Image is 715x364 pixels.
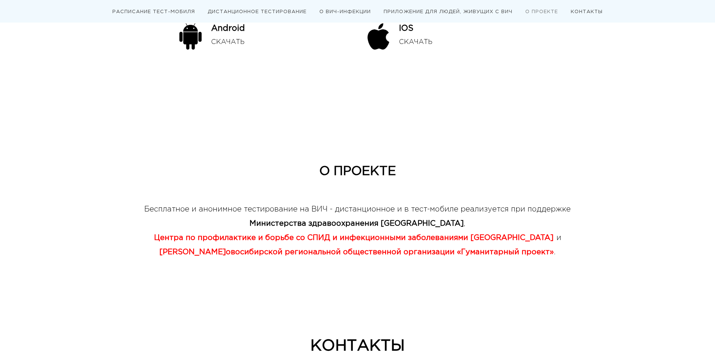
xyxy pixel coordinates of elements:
a: ПРИЛОЖЕНИЕ ДЛЯ ЛЮДЕЙ, ЖИВУЩИХ С ВИЧ [384,10,512,14]
a: РАСПИСАНИЕ ТЕСТ-МОБИЛЯ [112,10,195,14]
a: IOS [399,25,413,32]
span: О ПРОЕКТЕ [319,166,396,177]
strong: Министерства здравоохранения [GEOGRAPHIC_DATA] [249,220,464,227]
div: СКАЧАТЬ [399,37,538,48]
a: О ПРОЕКТЕ [525,10,558,14]
a: О ВИЧ-ИНФЕКЦИИ [319,10,371,14]
a: овосибирской региональной общественной организации «Гуманитарный проект» [226,249,554,255]
div: КОНТАКТЫ [215,337,500,356]
a: ДИСТАНЦИОННОЕ ТЕСТИРОВАНИЕ [208,10,307,14]
span: , [464,220,466,227]
a: КОНТАКТЫ [571,10,603,14]
div: CКАЧАТЬ [211,37,350,48]
span: . [554,249,556,255]
a: Центра по профилактике и борьбе со СПИД и инфекционными заболеваниями [GEOGRAPHIC_DATA] [154,234,553,241]
strong: [PERSON_NAME] [159,249,554,255]
span: Бесплатное и анонимное тестирование на ВИЧ - дистанционное и в тест-мобиле реализуется при поддержке [144,206,571,213]
span: и [556,234,561,241]
a: Android [211,25,245,32]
